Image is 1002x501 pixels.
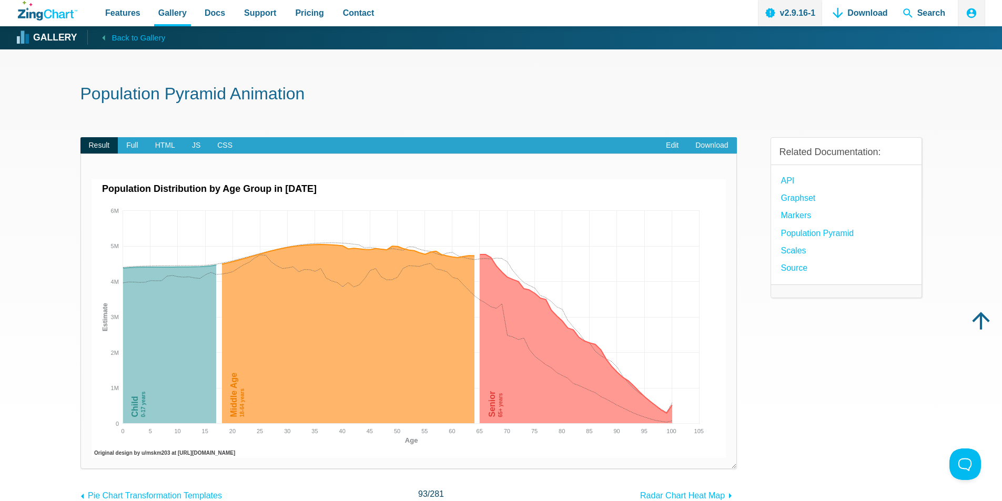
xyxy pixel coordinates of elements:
span: Gallery [158,6,187,20]
span: 281 [430,489,444,498]
h1: Population Pyramid Animation [80,83,922,107]
a: API [781,173,795,188]
span: Pricing [295,6,323,20]
a: Scales [781,243,806,258]
a: ZingChart Logo. Click to return to the homepage [18,1,77,21]
a: Graphset [781,191,816,205]
span: / [418,487,444,501]
span: Radar Chart Heat Map [640,491,725,500]
span: Docs [205,6,225,20]
span: Features [105,6,140,20]
a: Back to Gallery [87,30,165,45]
span: 93 [418,489,428,498]
span: Support [244,6,276,20]
h3: Related Documentation: [780,146,913,158]
span: Contact [343,6,375,20]
a: Population Pyramid [781,226,854,240]
span: HTML [147,137,184,154]
a: source [781,261,808,275]
a: Gallery [18,30,77,46]
span: Result [80,137,118,154]
a: Download [687,137,736,154]
strong: Gallery [33,33,77,43]
a: Edit [657,137,687,154]
iframe: Toggle Customer Support [949,448,981,480]
span: Back to Gallery [112,31,165,45]
a: Markers [781,208,812,222]
span: CSS [209,137,241,154]
span: Full [118,137,147,154]
span: JS [184,137,209,154]
div: ​ [80,154,737,468]
span: Pie Chart Transformation Templates [88,491,222,500]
